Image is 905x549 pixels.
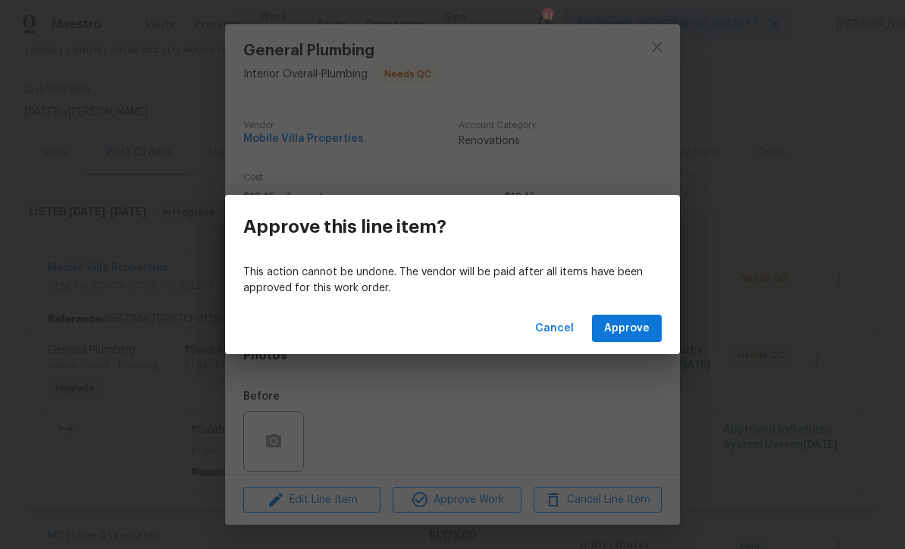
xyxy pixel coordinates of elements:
[529,315,580,343] button: Cancel
[243,216,446,237] h3: Approve this line item?
[535,319,574,338] span: Cancel
[243,265,662,296] p: This action cannot be undone. The vendor will be paid after all items have been approved for this...
[604,319,650,338] span: Approve
[592,315,662,343] button: Approve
